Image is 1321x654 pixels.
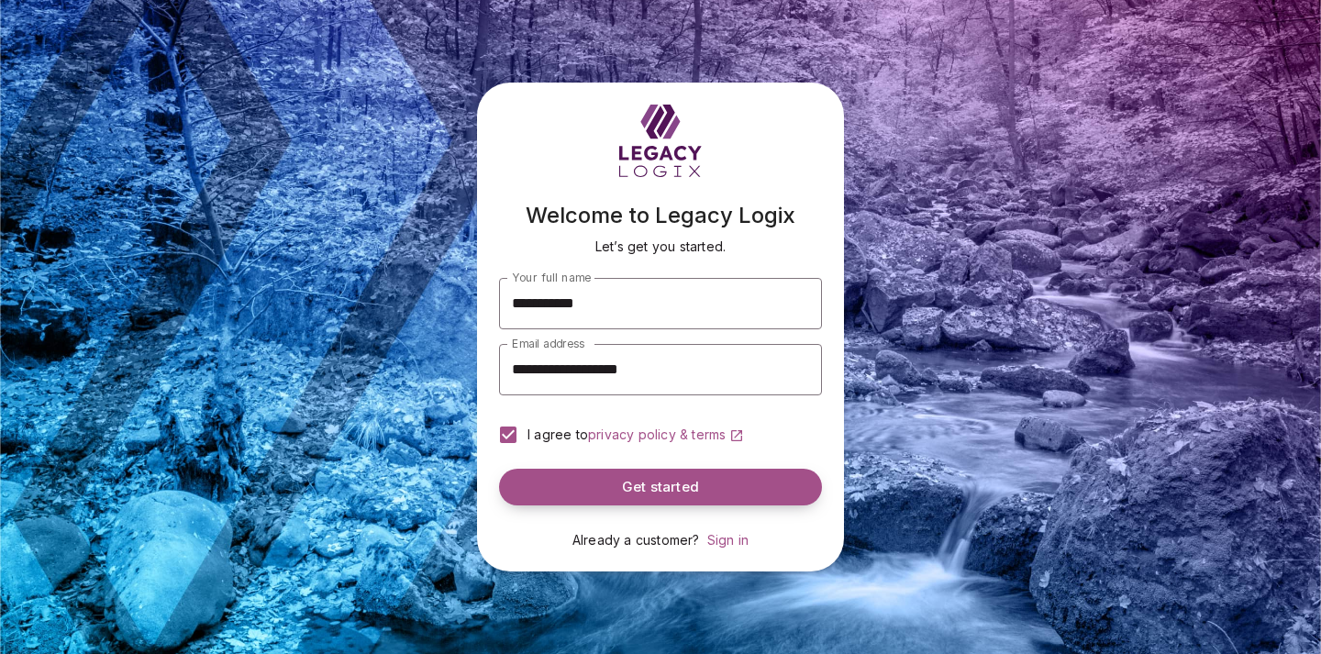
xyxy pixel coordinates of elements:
span: Email address [512,337,584,350]
span: I agree to [527,427,588,442]
button: Get started [499,469,822,505]
span: Let’s get you started. [595,238,726,254]
span: privacy policy & terms [588,427,726,442]
span: Already a customer? [572,532,700,548]
span: Your full name [512,271,591,284]
span: Welcome to Legacy Logix [526,202,795,228]
a: Sign in [707,532,749,548]
span: Get started [622,479,699,496]
a: privacy policy & terms [588,427,744,442]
